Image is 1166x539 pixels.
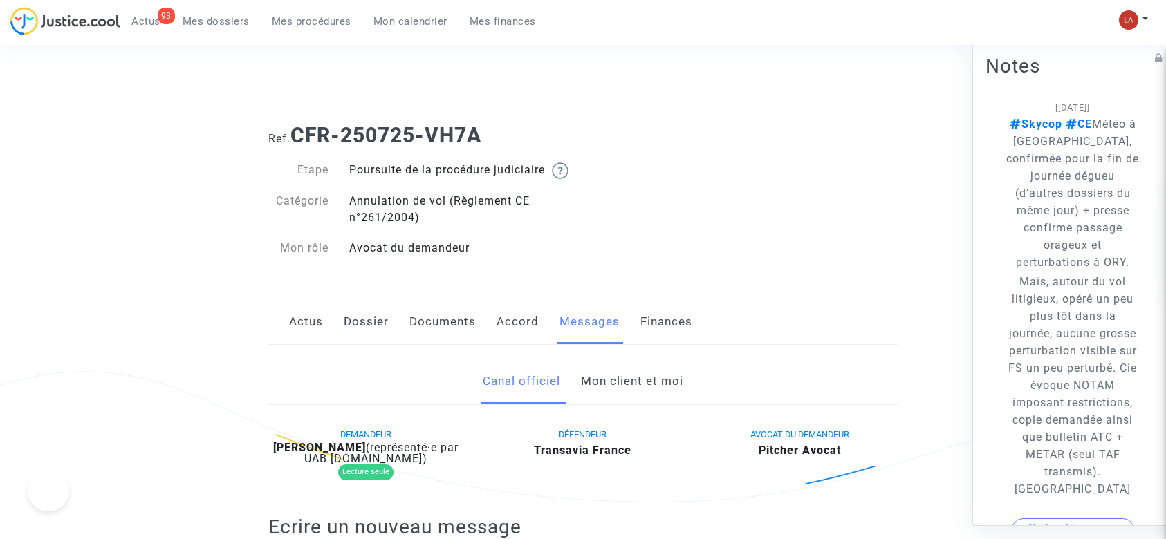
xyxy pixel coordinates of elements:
span: (représenté·e par UAB [DOMAIN_NAME]) [304,441,459,465]
span: DEMANDEUR [340,429,391,439]
span: Mes finances [470,15,536,28]
a: Mon calendrier [362,11,459,32]
span: Météo à [GEOGRAPHIC_DATA], confirmée pour la fin de journée dégueu (d'autres dossiers du même jou... [1006,117,1139,269]
img: 3f9b7d9779f7b0ffc2b90d026f0682a9 [1119,10,1138,30]
iframe: Help Scout Beacon - Open [28,470,69,511]
a: Finances [640,299,692,345]
div: Etape [258,162,340,179]
span: AVOCAT DU DEMANDEUR [750,429,849,439]
img: help.svg [552,162,568,179]
h2: Notes [985,54,1160,78]
p: Mais, autour du vol litigieux, opéré un peu plus tôt dans la journée, aucune grosse perturbation ... [1006,273,1139,498]
a: Mes finances [459,11,547,32]
a: Documents [409,299,476,345]
span: Mes procédures [272,15,351,28]
span: Mes dossiers [183,15,250,28]
a: Mes procédures [261,11,362,32]
div: Annulation de vol (Règlement CE n°261/2004) [339,193,583,226]
span: Mon calendrier [373,15,447,28]
a: Accord [497,299,539,345]
div: Poursuite de la procédure judiciaire [339,162,583,179]
div: Catégorie [258,193,340,226]
b: CFR-250725-VH7A [290,123,481,147]
div: Lecture seule [338,464,394,480]
b: Pitcher Avocat [759,444,841,457]
span: Actus [131,15,160,28]
a: Dossier [344,299,389,345]
h2: Ecrire un nouveau message [268,515,898,539]
div: 93 [158,8,175,24]
a: Canal officiel [483,359,560,404]
img: jc-logo.svg [10,7,120,35]
span: [[DATE]] [1055,102,1090,113]
a: Mon client et moi [581,359,683,404]
span: Skycop [1010,117,1062,131]
div: Avocat du demandeur [339,240,583,256]
a: 93Actus [120,11,172,32]
a: Messages [559,299,620,345]
span: CE [1066,117,1092,131]
a: Mes dossiers [172,11,261,32]
b: [PERSON_NAME] [273,441,366,454]
div: Mon rôle [258,240,340,256]
a: Actus [289,299,323,345]
span: DÉFENDEUR [559,429,607,439]
b: Transavia France [534,444,631,457]
span: Ref. [268,132,290,145]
